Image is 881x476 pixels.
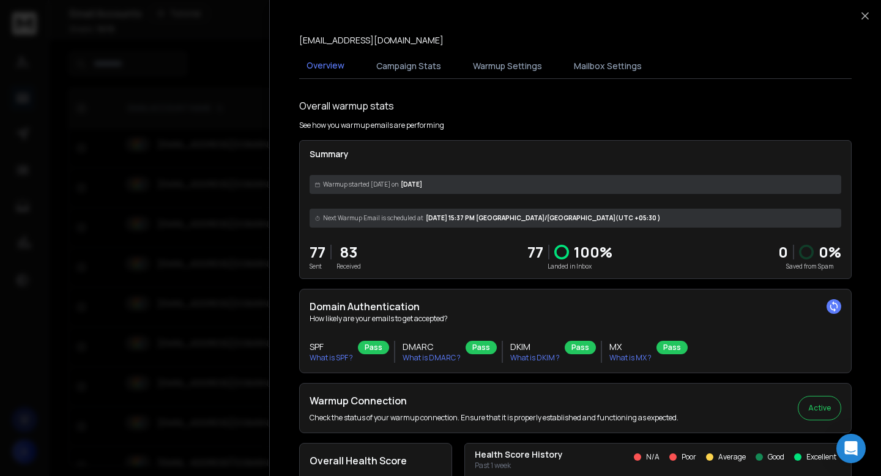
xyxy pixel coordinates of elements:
h2: Domain Authentication [310,299,841,314]
p: N/A [646,452,660,462]
button: Mailbox Settings [567,53,649,80]
div: Pass [466,341,497,354]
strong: 0 [778,242,788,262]
p: 0 % [819,242,841,262]
p: What is MX ? [609,353,652,363]
div: [DATE] 15:37 PM [GEOGRAPHIC_DATA]/[GEOGRAPHIC_DATA] (UTC +05:30 ) [310,209,841,228]
h1: Overall warmup stats [299,99,394,113]
span: Warmup started [DATE] on [323,180,398,189]
p: See how you warmup emails are performing [299,121,444,130]
div: Pass [656,341,688,354]
p: Excellent [806,452,836,462]
h2: Warmup Connection [310,393,678,408]
button: Campaign Stats [369,53,448,80]
p: Average [718,452,746,462]
button: Active [798,396,841,420]
p: Summary [310,148,841,160]
div: Open Intercom Messenger [836,434,866,463]
p: How likely are your emails to get accepted? [310,314,841,324]
p: Check the status of your warmup connection. Ensure that it is properly established and functionin... [310,413,678,423]
p: [EMAIL_ADDRESS][DOMAIN_NAME] [299,34,444,46]
div: [DATE] [310,175,841,194]
p: Good [768,452,784,462]
h3: SPF [310,341,353,353]
p: Received [336,262,361,271]
p: What is DMARC ? [403,353,461,363]
h3: DKIM [510,341,560,353]
h3: DMARC [403,341,461,353]
p: Past 1 week [475,461,563,470]
div: Pass [358,341,389,354]
span: Next Warmup Email is scheduled at [323,214,423,223]
p: What is SPF ? [310,353,353,363]
h2: Overall Health Score [310,453,442,468]
p: Poor [682,452,696,462]
p: Landed in Inbox [527,262,612,271]
p: 100 % [574,242,612,262]
button: Warmup Settings [466,53,549,80]
p: 83 [336,242,361,262]
p: 77 [527,242,543,262]
p: Health Score History [475,448,563,461]
p: Saved from Spam [778,262,841,271]
p: Sent [310,262,325,271]
p: What is DKIM ? [510,353,560,363]
p: 77 [310,242,325,262]
div: Pass [565,341,596,354]
h3: MX [609,341,652,353]
button: Overview [299,52,352,80]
